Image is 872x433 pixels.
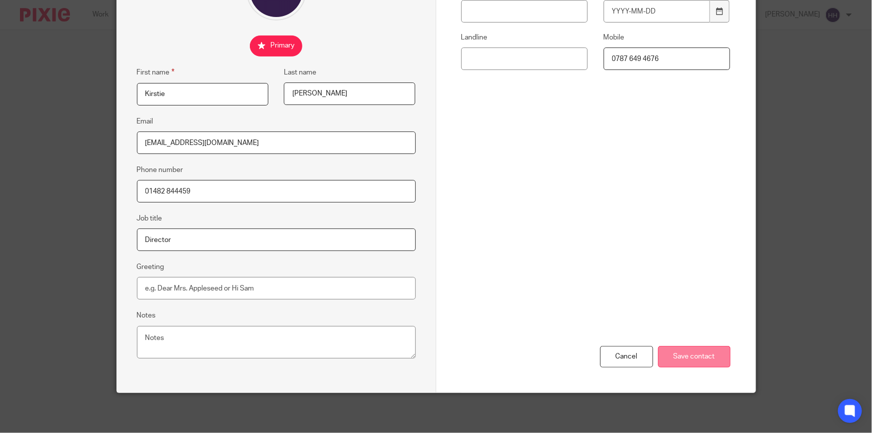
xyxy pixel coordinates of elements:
[658,346,731,367] input: Save contact
[137,213,162,223] label: Job title
[137,66,175,78] label: First name
[604,32,731,42] label: Mobile
[284,67,316,77] label: Last name
[137,165,183,175] label: Phone number
[137,262,164,272] label: Greeting
[600,346,653,367] div: Cancel
[137,116,153,126] label: Email
[137,277,416,299] input: e.g. Dear Mrs. Appleseed or Hi Sam
[461,32,588,42] label: Landline
[137,310,156,320] label: Notes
